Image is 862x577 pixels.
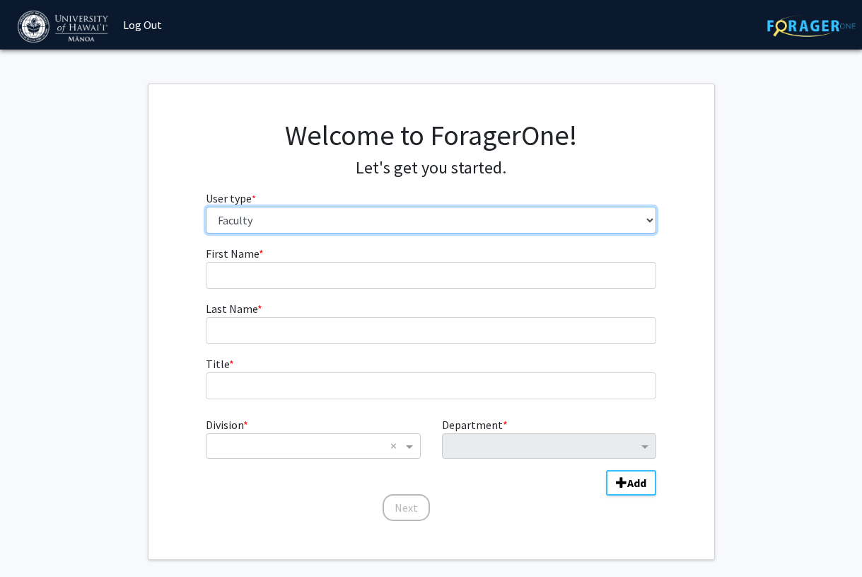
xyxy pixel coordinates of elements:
[206,246,259,261] span: First Name
[206,158,656,178] h4: Let's get you started.
[383,494,430,521] button: Next
[767,15,856,37] img: ForagerOne Logo
[606,470,656,496] button: Add Division/Department
[206,302,257,316] span: Last Name
[18,11,111,42] img: University of Hawaiʻi at Mānoa Logo
[442,433,656,459] ng-select: Department
[431,416,667,459] div: Department
[206,190,256,207] label: User type
[627,476,646,490] b: Add
[206,118,656,152] h1: Welcome to ForagerOne!
[11,513,60,566] iframe: Chat
[195,416,431,459] div: Division
[206,433,420,459] ng-select: Division
[206,357,229,371] span: Title
[390,438,402,455] span: Clear all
